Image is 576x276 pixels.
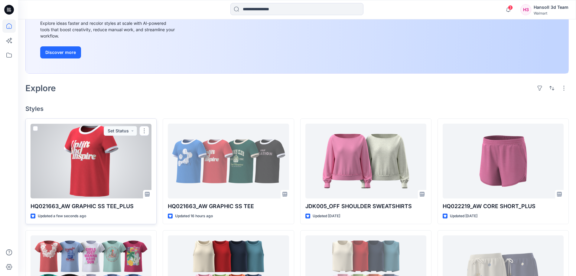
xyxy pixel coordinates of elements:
p: JDK005_OFF SHOULDER SWEATSHIRTS [305,202,426,211]
a: HQ021663_AW GRAPHIC SS TEE_PLUS [31,124,151,198]
a: Discover more [40,46,176,58]
a: HQ022219_AW CORE SHORT_PLUS [443,124,564,198]
div: Hansoll 3d Team [534,4,568,11]
div: H3 [520,4,531,15]
h4: Styles [25,105,569,112]
a: HQ021663_AW GRAPHIC SS TEE [168,124,289,198]
p: HQ022219_AW CORE SHORT_PLUS [443,202,564,211]
p: Updated 16 hours ago [175,213,213,219]
p: Updated [DATE] [450,213,477,219]
p: HQ021663_AW GRAPHIC SS TEE [168,202,289,211]
p: HQ021663_AW GRAPHIC SS TEE_PLUS [31,202,151,211]
p: Updated [DATE] [313,213,340,219]
a: JDK005_OFF SHOULDER SWEATSHIRTS [305,124,426,198]
span: 3 [508,5,513,10]
h2: Explore [25,83,56,93]
div: Walmart [534,11,568,15]
div: Explore ideas faster and recolor styles at scale with AI-powered tools that boost creativity, red... [40,20,176,39]
button: Discover more [40,46,81,58]
p: Updated a few seconds ago [38,213,86,219]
